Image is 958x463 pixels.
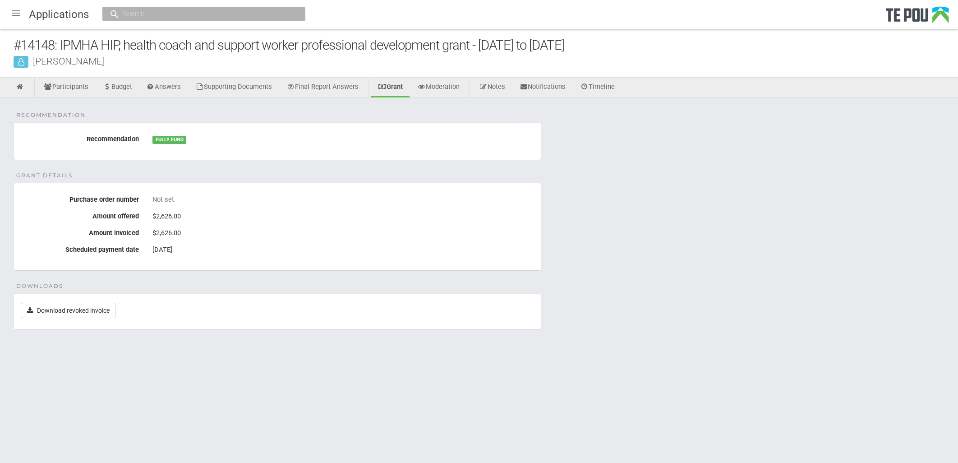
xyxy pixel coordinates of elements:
a: Answers [140,78,188,97]
label: Amount invoiced [14,226,146,237]
a: Budget [96,78,139,97]
div: $2,626.00 [152,226,534,241]
a: Final Report Answers [280,78,365,97]
div: [DATE] [152,242,534,258]
label: Scheduled payment date [14,242,146,254]
a: Notes [472,78,512,97]
input: Search [120,9,279,19]
label: Recommendation [14,132,146,143]
label: Amount offered [14,209,146,220]
a: Participants [37,78,95,97]
label: Purchase order number [14,192,146,204]
span: FULLY FUND [152,136,186,144]
a: Timeline [573,78,622,97]
div: #14148: IPMHA HIP, health coach and support worker professional development grant - [DATE] to [DATE] [14,36,958,55]
a: Download revoked invoice [21,303,115,318]
span: Recommendation [16,111,86,119]
div: [PERSON_NAME] [14,56,958,66]
a: Supporting Documents [189,78,279,97]
span: Downloads [16,282,63,290]
a: Grant [371,78,410,97]
div: $2,626.00 [152,209,534,224]
a: Notifications [513,78,573,97]
div: Not set [152,195,534,204]
span: Grant details [16,171,73,180]
a: Moderation [410,78,466,97]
